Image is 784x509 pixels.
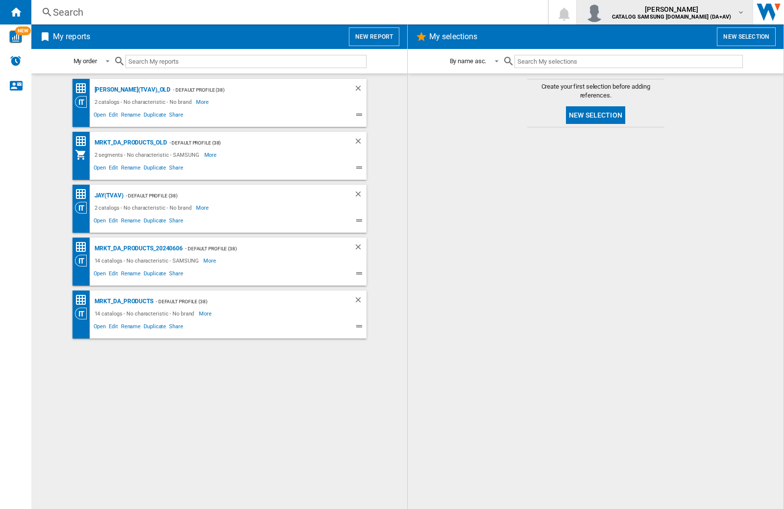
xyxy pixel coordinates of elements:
[92,84,171,96] div: [PERSON_NAME](TVAV)_old
[427,27,479,46] h2: My selections
[92,110,108,122] span: Open
[203,255,218,267] span: More
[107,163,120,175] span: Edit
[92,202,196,214] div: 2 catalogs - No characteristic - No brand
[92,295,153,308] div: MRKT_DA_PRODUCTS
[92,308,199,319] div: 14 catalogs - No characteristic - No brand
[168,163,185,175] span: Share
[92,216,108,228] span: Open
[75,149,92,161] div: My Assortment
[92,242,183,255] div: MRKT_DA_PRODUCTS_20240606
[75,255,92,267] div: Category View
[450,57,487,65] div: By name asc.
[120,216,142,228] span: Rename
[75,82,92,95] div: Price Matrix
[168,216,185,228] span: Share
[171,84,334,96] div: - Default profile (38)
[354,295,367,308] div: Delete
[612,4,731,14] span: [PERSON_NAME]
[120,322,142,334] span: Rename
[204,149,219,161] span: More
[107,216,120,228] span: Edit
[75,294,92,306] div: Price Matrix
[75,202,92,214] div: Category View
[566,106,625,124] button: New selection
[354,242,367,255] div: Delete
[107,110,120,122] span: Edit
[354,137,367,149] div: Delete
[168,110,185,122] span: Share
[120,110,142,122] span: Rename
[9,30,22,43] img: wise-card.svg
[10,55,22,67] img: alerts-logo.svg
[717,27,776,46] button: New selection
[142,322,168,334] span: Duplicate
[142,110,168,122] span: Duplicate
[75,308,92,319] div: Category View
[196,96,210,108] span: More
[92,322,108,334] span: Open
[120,163,142,175] span: Rename
[354,84,367,96] div: Delete
[125,55,367,68] input: Search My reports
[92,96,196,108] div: 2 catalogs - No characteristic - No brand
[349,27,399,46] button: New report
[168,322,185,334] span: Share
[92,255,204,267] div: 14 catalogs - No characteristic - SAMSUNG
[92,137,167,149] div: MRKT_DA_PRODUCTS_OLD
[15,26,31,35] span: NEW
[168,269,185,281] span: Share
[585,2,604,22] img: profile.jpg
[73,57,97,65] div: My order
[75,135,92,147] div: Price Matrix
[153,295,334,308] div: - Default profile (38)
[354,190,367,202] div: Delete
[92,269,108,281] span: Open
[51,27,92,46] h2: My reports
[75,96,92,108] div: Category View
[75,241,92,253] div: Price Matrix
[142,216,168,228] span: Duplicate
[92,163,108,175] span: Open
[199,308,213,319] span: More
[120,269,142,281] span: Rename
[123,190,334,202] div: - Default profile (38)
[92,190,123,202] div: JAY(TVAV)
[107,322,120,334] span: Edit
[612,14,731,20] b: CATALOG SAMSUNG [DOMAIN_NAME] (DA+AV)
[183,242,334,255] div: - Default profile (38)
[167,137,334,149] div: - Default profile (38)
[142,163,168,175] span: Duplicate
[53,5,522,19] div: Search
[514,55,742,68] input: Search My selections
[142,269,168,281] span: Duplicate
[75,188,92,200] div: Price Matrix
[196,202,210,214] span: More
[107,269,120,281] span: Edit
[92,149,204,161] div: 2 segments - No characteristic - SAMSUNG
[527,82,664,100] span: Create your first selection before adding references.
